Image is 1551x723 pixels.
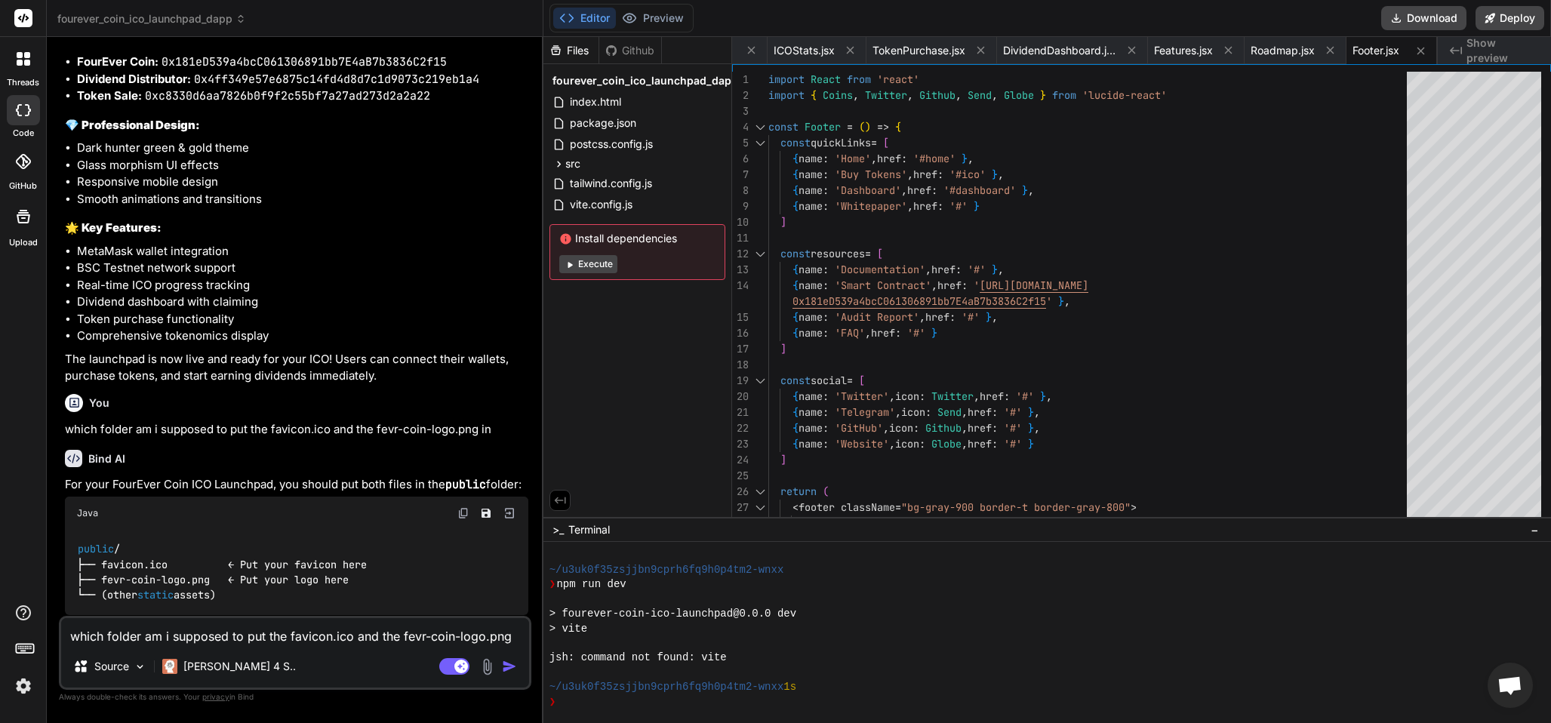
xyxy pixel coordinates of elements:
[811,72,841,86] span: React
[750,373,770,389] div: Click to collapse the range.
[901,152,907,165] span: :
[502,659,517,674] img: icon
[732,88,749,103] div: 2
[925,263,931,276] span: ,
[877,120,889,134] span: =>
[1076,516,1082,530] span: >
[895,326,901,340] span: :
[823,183,829,197] span: :
[877,72,919,86] span: 'react'
[811,247,865,260] span: resources
[889,516,895,530] span: =
[835,199,907,213] span: 'Whitepaper'
[77,88,142,103] strong: Token Sale:
[901,183,907,197] span: ,
[931,183,937,197] span: :
[980,278,1088,292] span: [URL][DOMAIN_NAME]
[925,310,949,324] span: href
[823,421,829,435] span: :
[792,421,799,435] span: {
[835,152,871,165] span: 'Home'
[823,437,829,451] span: :
[1028,405,1034,419] span: }
[792,278,799,292] span: {
[998,263,1004,276] span: ,
[792,294,1046,308] span: 0x181eD539a4bcC061306891bb7E4aB7b3836C2f15
[1131,500,1137,514] span: >
[556,577,626,592] span: npm run dev
[835,263,925,276] span: 'Documentation'
[1058,294,1064,308] span: }
[895,120,901,134] span: {
[78,543,114,556] span: public
[732,325,749,341] div: 16
[1028,437,1034,451] span: }
[799,500,895,514] span: footer className
[799,183,823,197] span: name
[992,310,998,324] span: ,
[913,168,937,181] span: href
[732,500,749,515] div: 27
[9,180,37,192] label: GitHub
[732,72,749,88] div: 1
[1003,43,1116,58] span: DividendDashboard.jsx
[792,199,799,213] span: {
[89,395,109,411] h6: You
[913,421,919,435] span: :
[865,120,871,134] span: )
[137,589,174,602] span: static
[1004,389,1010,403] span: :
[732,262,749,278] div: 13
[750,484,770,500] div: Click to collapse the range.
[835,405,895,419] span: 'Telegram'
[823,88,853,102] span: Coins
[792,500,799,514] span: <
[835,326,865,340] span: 'FAQ'
[732,198,749,214] div: 9
[1488,663,1533,708] a: Open chat
[445,477,486,492] code: public
[1154,43,1213,58] span: Features.jsx
[949,168,986,181] span: '#ico'
[901,405,925,419] span: icon
[599,43,661,58] div: Github
[871,152,877,165] span: ,
[968,263,986,276] span: '#'
[768,120,799,134] span: const
[980,389,1004,403] span: href
[1016,389,1034,403] span: '#'
[77,277,528,294] li: Real-time ICO progress tracking
[57,11,246,26] span: fourever_coin_ico_launchpad_dapp
[799,326,823,340] span: name
[799,389,823,403] span: name
[732,420,749,436] div: 22
[865,247,871,260] span: =
[750,515,770,531] div: Click to collapse the range.
[968,405,992,419] span: href
[792,389,799,403] span: {
[1353,43,1399,58] span: Footer.jsx
[835,421,883,435] span: 'GitHub'
[549,563,784,577] span: ~/u3uk0f35zsjjbn9cprh6fq9h0p4tm2-wnxx
[919,310,925,324] span: ,
[568,93,623,111] span: index.html
[931,263,956,276] span: href
[77,294,528,311] li: Dividend dashboard with claiming
[568,135,654,153] span: postcss.config.js
[883,136,889,149] span: [
[1004,405,1022,419] span: '#'
[475,503,497,524] button: Save file
[895,405,901,419] span: ,
[503,506,516,520] img: Open in Browser
[780,136,811,149] span: const
[552,522,564,537] span: >_
[732,405,749,420] div: 21
[732,373,749,389] div: 19
[1064,294,1070,308] span: ,
[732,167,749,183] div: 7
[992,263,998,276] span: }
[799,437,823,451] span: name
[750,500,770,515] div: Click to collapse the range.
[65,118,200,132] strong: 💎 Professional Design:
[835,389,889,403] span: 'Twitter'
